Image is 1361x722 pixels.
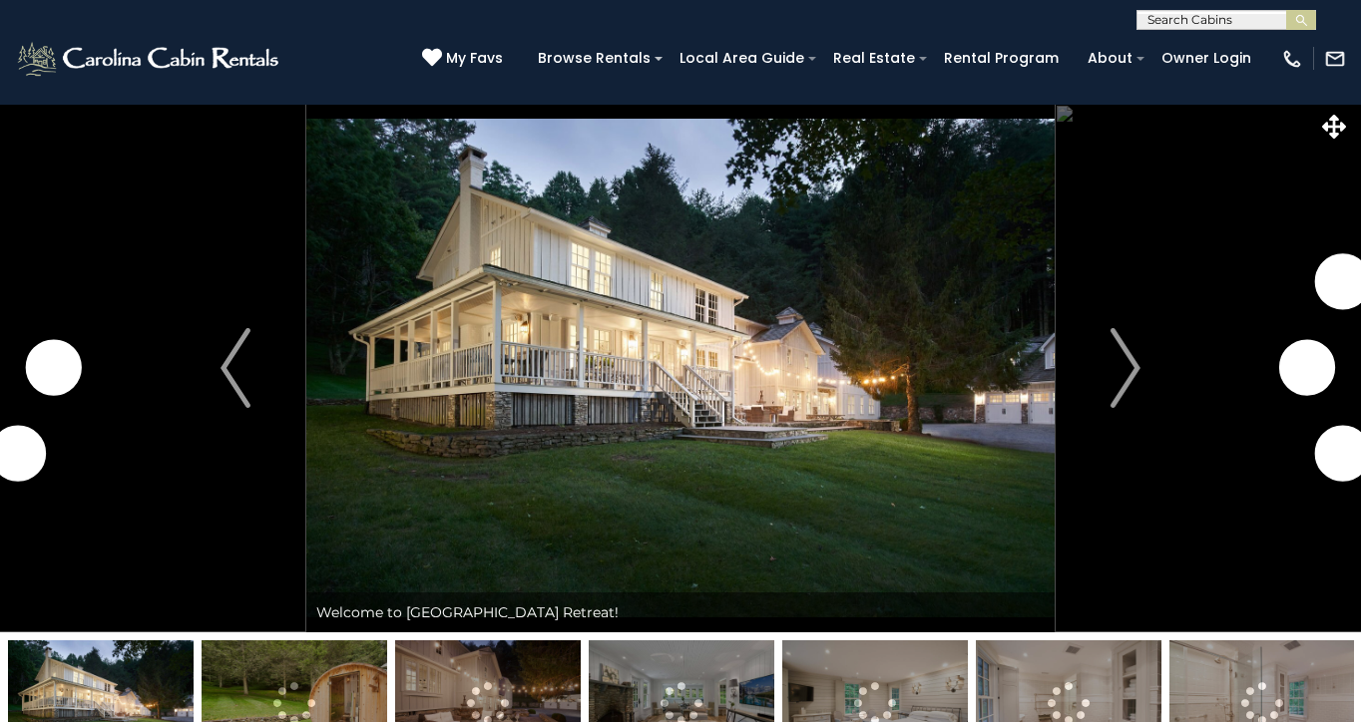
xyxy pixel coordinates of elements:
a: Local Area Guide [670,43,814,74]
button: Previous [165,104,306,632]
span: My Favs [446,48,503,69]
a: Real Estate [823,43,925,74]
img: arrow [221,328,250,408]
a: Browse Rentals [528,43,661,74]
a: My Favs [422,48,508,70]
img: mail-regular-white.png [1324,48,1346,70]
a: Owner Login [1151,43,1261,74]
button: Next [1055,104,1196,632]
img: phone-regular-white.png [1281,48,1303,70]
div: Welcome to [GEOGRAPHIC_DATA] Retreat! [306,592,1055,632]
a: Rental Program [934,43,1069,74]
a: About [1078,43,1142,74]
img: arrow [1111,328,1140,408]
img: White-1-2.png [15,39,284,79]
